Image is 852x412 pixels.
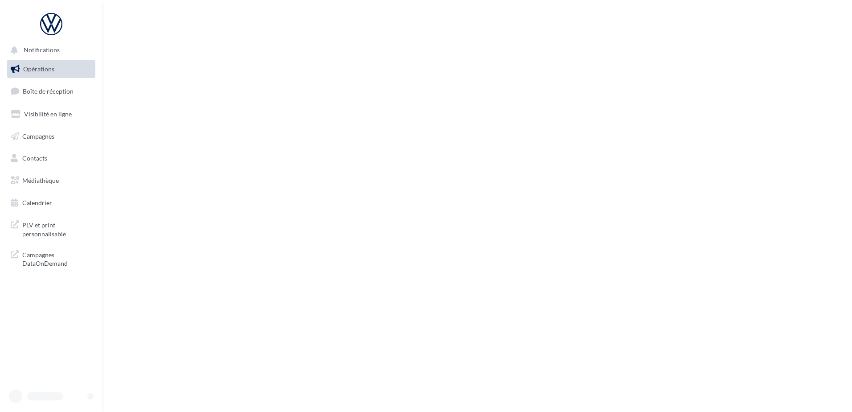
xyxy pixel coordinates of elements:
[23,87,74,95] span: Boîte de réception
[23,65,54,73] span: Opérations
[22,219,92,238] span: PLV et print personnalisable
[22,249,92,268] span: Campagnes DataOnDemand
[5,60,97,78] a: Opérations
[22,199,52,206] span: Calendrier
[5,194,97,212] a: Calendrier
[5,245,97,272] a: Campagnes DataOnDemand
[5,127,97,146] a: Campagnes
[22,132,54,140] span: Campagnes
[22,154,47,162] span: Contacts
[5,149,97,168] a: Contacts
[5,215,97,242] a: PLV et print personnalisable
[24,46,60,54] span: Notifications
[5,82,97,101] a: Boîte de réception
[22,177,59,184] span: Médiathèque
[5,105,97,124] a: Visibilité en ligne
[24,110,72,118] span: Visibilité en ligne
[5,171,97,190] a: Médiathèque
